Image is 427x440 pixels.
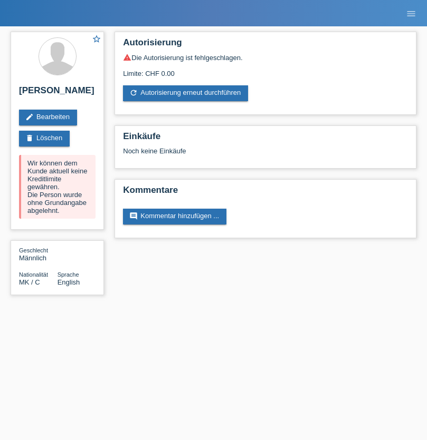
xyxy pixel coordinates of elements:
a: commentKommentar hinzufügen ... [123,209,226,224]
i: menu [406,8,416,19]
a: menu [401,10,422,16]
a: deleteLöschen [19,131,70,146]
i: edit [25,113,34,121]
div: Männlich [19,246,58,262]
a: refreshAutorisierung erneut durchführen [123,85,248,101]
h2: Kommentare [123,185,408,201]
div: Die Autorisierung ist fehlgeschlagen. [123,53,408,62]
div: Limite: CHF 0.00 [123,62,408,77]
div: Noch keine Einkäufe [123,147,408,163]
i: warning [123,53,131,62]
span: Nationalität [19,271,48,278]
a: star_border [92,34,101,45]
i: delete [25,134,34,142]
h2: Einkäufe [123,131,408,147]
span: Sprache [58,271,79,278]
span: Mazedonien / C / 18.12.1998 [19,278,40,286]
i: comment [129,212,138,220]
span: English [58,278,80,286]
i: star_border [92,34,101,44]
h2: [PERSON_NAME] [19,85,96,101]
a: editBearbeiten [19,110,77,125]
div: Wir können dem Kunde aktuell keine Kreditlimite gewähren. Die Person wurde ohne Grundangabe abgel... [19,155,96,219]
h2: Autorisierung [123,37,408,53]
span: Geschlecht [19,247,48,253]
i: refresh [129,89,138,97]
